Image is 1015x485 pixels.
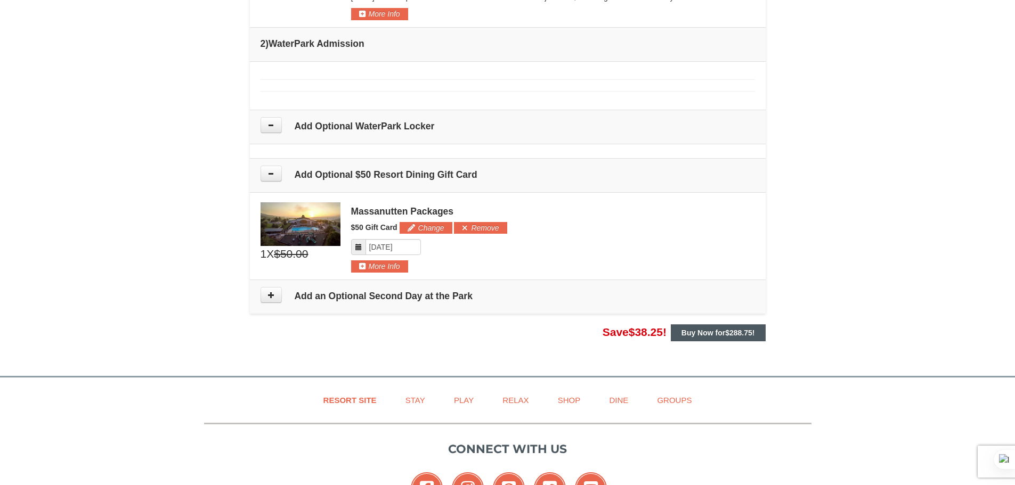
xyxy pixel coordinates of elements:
[261,38,755,49] h4: 2 WaterPark Admission
[265,38,269,49] span: )
[392,388,439,412] a: Stay
[261,246,267,262] span: 1
[351,260,408,272] button: More Info
[400,222,452,234] button: Change
[266,246,274,262] span: X
[310,388,390,412] a: Resort Site
[441,388,487,412] a: Play
[261,291,755,301] h4: Add an Optional Second Day at the Park
[603,326,667,338] span: Save !
[261,169,755,180] h4: Add Optional $50 Resort Dining Gift Card
[204,440,811,458] p: Connect with us
[681,328,755,337] strong: Buy Now for !
[671,324,766,341] button: Buy Now for$288.75!
[351,8,408,20] button: More Info
[351,223,397,232] span: $50 Gift Card
[644,388,705,412] a: Groups
[596,388,642,412] a: Dine
[261,202,340,246] img: 6619879-1.jpg
[489,388,542,412] a: Relax
[351,206,755,217] div: Massanutten Packages
[261,121,755,131] h4: Add Optional WaterPark Locker
[454,222,507,234] button: Remove
[274,246,308,262] span: $50.00
[629,326,663,338] span: $38.25
[545,388,594,412] a: Shop
[725,328,752,337] span: $288.75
